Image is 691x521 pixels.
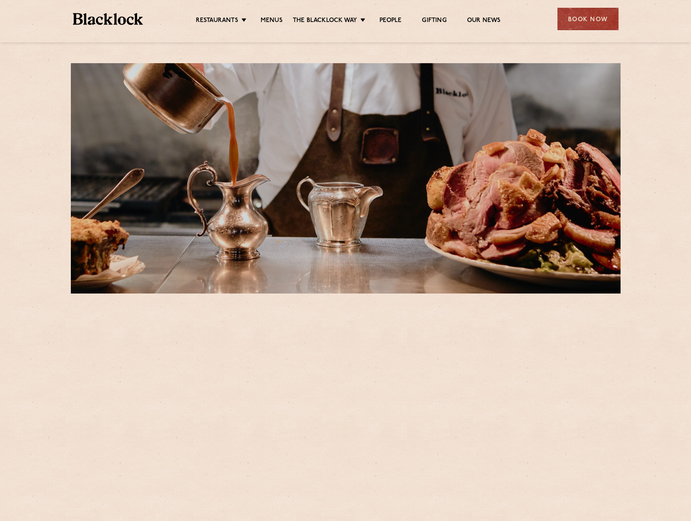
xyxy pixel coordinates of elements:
[467,17,501,26] a: Our News
[73,13,143,25] img: BL_Textured_Logo-footer-cropped.svg
[293,17,357,26] a: The Blacklock Way
[557,8,619,30] div: Book Now
[422,17,446,26] a: Gifting
[261,17,283,26] a: Menus
[196,17,238,26] a: Restaurants
[380,17,401,26] a: People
